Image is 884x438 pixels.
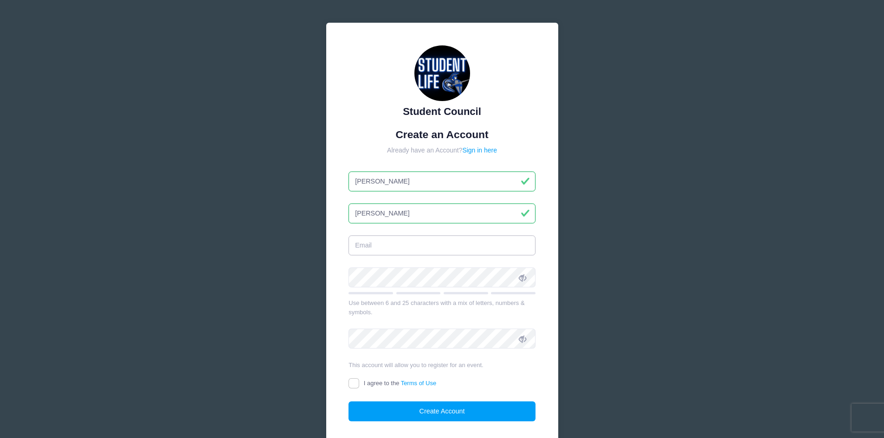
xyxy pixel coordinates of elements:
a: Sign in here [462,146,497,154]
div: Already have an Account? [348,146,536,155]
div: Student Council [348,104,536,119]
div: Use between 6 and 25 characters with a mix of letters, numbers & symbols. [348,298,536,317]
input: I agree to theTerms of Use [348,378,359,389]
span: I agree to the [364,380,436,387]
h1: Create an Account [348,128,536,141]
input: First Name [348,171,536,191]
button: Create Account [348,401,536,421]
input: Email [348,235,536,255]
img: Student Council [414,45,470,101]
a: Terms of Use [401,380,437,387]
input: Last Name [348,203,536,223]
div: This account will allow you to register for an event. [348,361,536,370]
